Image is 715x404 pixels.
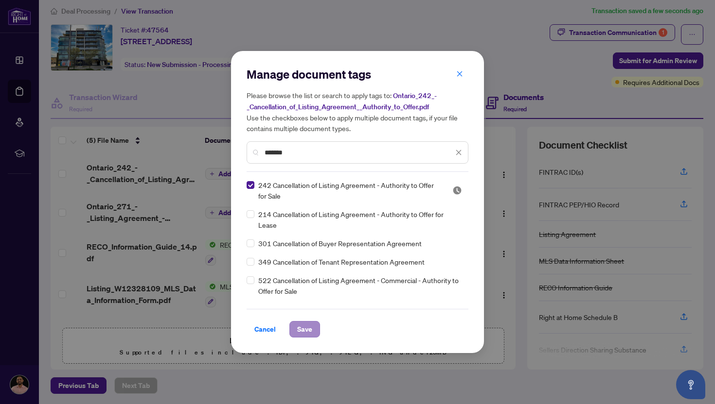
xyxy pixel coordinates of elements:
[258,275,463,296] span: 522 Cancellation of Listing Agreement - Commercial - Authority to Offer for Sale
[254,321,276,337] span: Cancel
[452,185,462,195] img: status
[289,321,320,337] button: Save
[258,209,463,230] span: 214 Cancellation of Listing Agreement - Authority to Offer for Lease
[247,90,468,134] h5: Please browse the list or search to apply tags to: Use the checkboxes below to apply multiple doc...
[297,321,312,337] span: Save
[247,321,284,337] button: Cancel
[258,238,422,249] span: 301 Cancellation of Buyer Representation Agreement
[258,180,441,201] span: 242 Cancellation of Listing Agreement - Authority to Offer for Sale
[258,256,425,267] span: 349 Cancellation of Tenant Representation Agreement
[676,370,705,399] button: Open asap
[247,67,468,82] h2: Manage document tags
[456,70,463,77] span: close
[452,185,462,195] span: Pending Review
[455,149,462,156] span: close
